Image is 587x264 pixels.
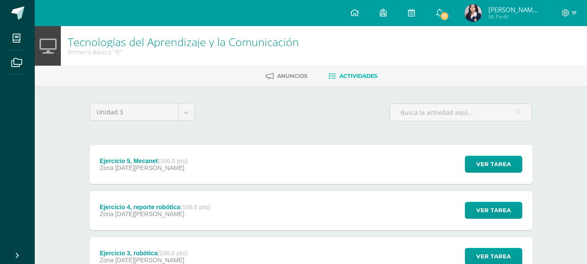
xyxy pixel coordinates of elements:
[390,104,532,121] input: Busca la actividad aquí...
[99,157,188,164] div: Ejercicio 5, Mecanet
[115,211,184,217] span: [DATE][PERSON_NAME]
[328,69,378,83] a: Actividades
[115,257,184,264] span: [DATE][PERSON_NAME]
[96,104,172,120] span: Unidad 3
[440,11,449,21] span: 7
[277,73,308,79] span: Anuncios
[115,164,184,171] span: [DATE][PERSON_NAME]
[158,157,188,164] strong: (100.0 pts)
[465,156,522,173] button: Ver tarea
[99,164,113,171] span: Zona
[99,257,113,264] span: Zona
[99,250,187,257] div: Ejercicio 3, robótica
[465,202,522,219] button: Ver tarea
[99,204,210,211] div: Ejercicio 4, reporte robótica
[488,13,541,20] span: Mi Perfil
[90,104,195,120] a: Unidad 3
[464,4,482,22] img: 92a7ac4ffeec547b47a54102602658d0.png
[265,69,308,83] a: Anuncios
[180,204,210,211] strong: (100.0 pts)
[68,36,299,48] h1: Tecnologías del Aprendizaje y la Comunicación
[68,34,299,49] a: Tecnologías del Aprendizaje y la Comunicación
[476,202,511,218] span: Ver tarea
[99,211,113,217] span: Zona
[157,250,187,257] strong: (100.0 pts)
[476,156,511,172] span: Ver tarea
[68,48,299,56] div: Primero Básico 'B'
[488,5,541,14] span: [PERSON_NAME][DATE]
[339,73,378,79] span: Actividades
